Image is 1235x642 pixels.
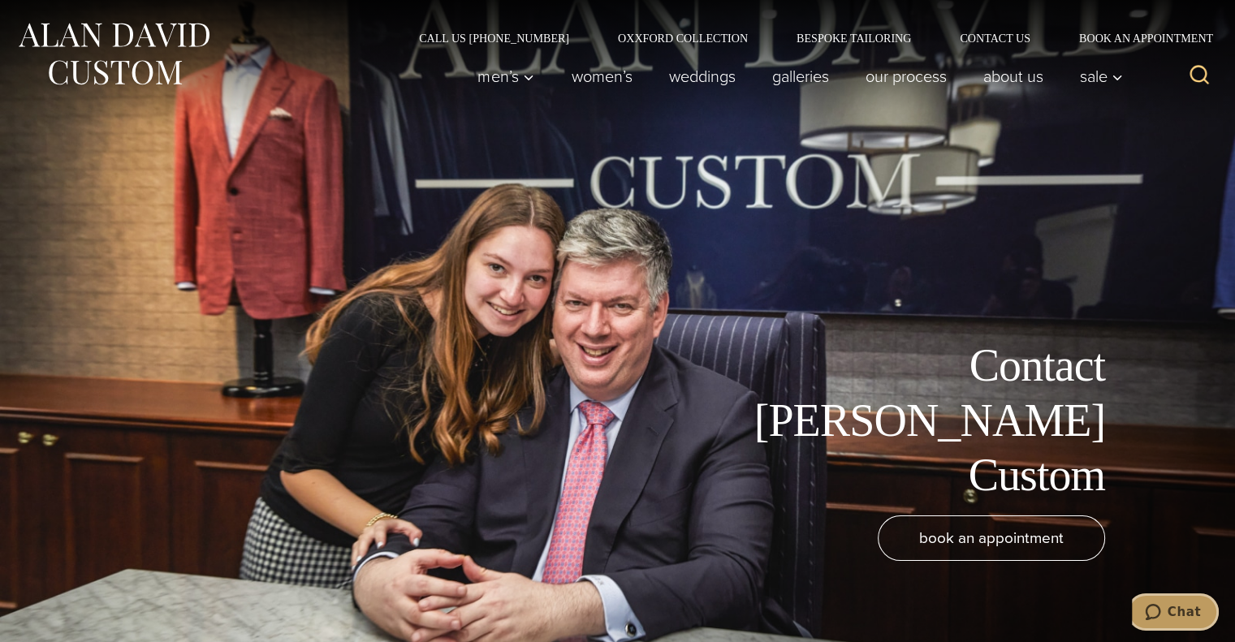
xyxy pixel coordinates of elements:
[594,32,772,44] a: Oxxford Collection
[740,338,1105,502] h1: Contact [PERSON_NAME] Custom
[935,32,1055,44] a: Contact Us
[1055,32,1219,44] a: Book an Appointment
[965,60,1061,93] a: About Us
[1180,57,1219,96] button: View Search Form
[553,60,650,93] a: Women’s
[878,515,1105,561] a: book an appointment
[772,32,935,44] a: Bespoke Tailoring
[395,32,594,44] a: Call Us [PHONE_NUMBER]
[1061,60,1132,93] button: Sale sub menu toggle
[395,32,1219,44] nav: Secondary Navigation
[754,60,847,93] a: Galleries
[16,18,211,90] img: Alan David Custom
[847,60,965,93] a: Our Process
[460,60,1132,93] nav: Primary Navigation
[919,526,1064,549] span: book an appointment
[650,60,754,93] a: weddings
[460,60,553,93] button: Men’s sub menu toggle
[1132,593,1219,634] iframe: Opens a widget where you can chat to one of our agents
